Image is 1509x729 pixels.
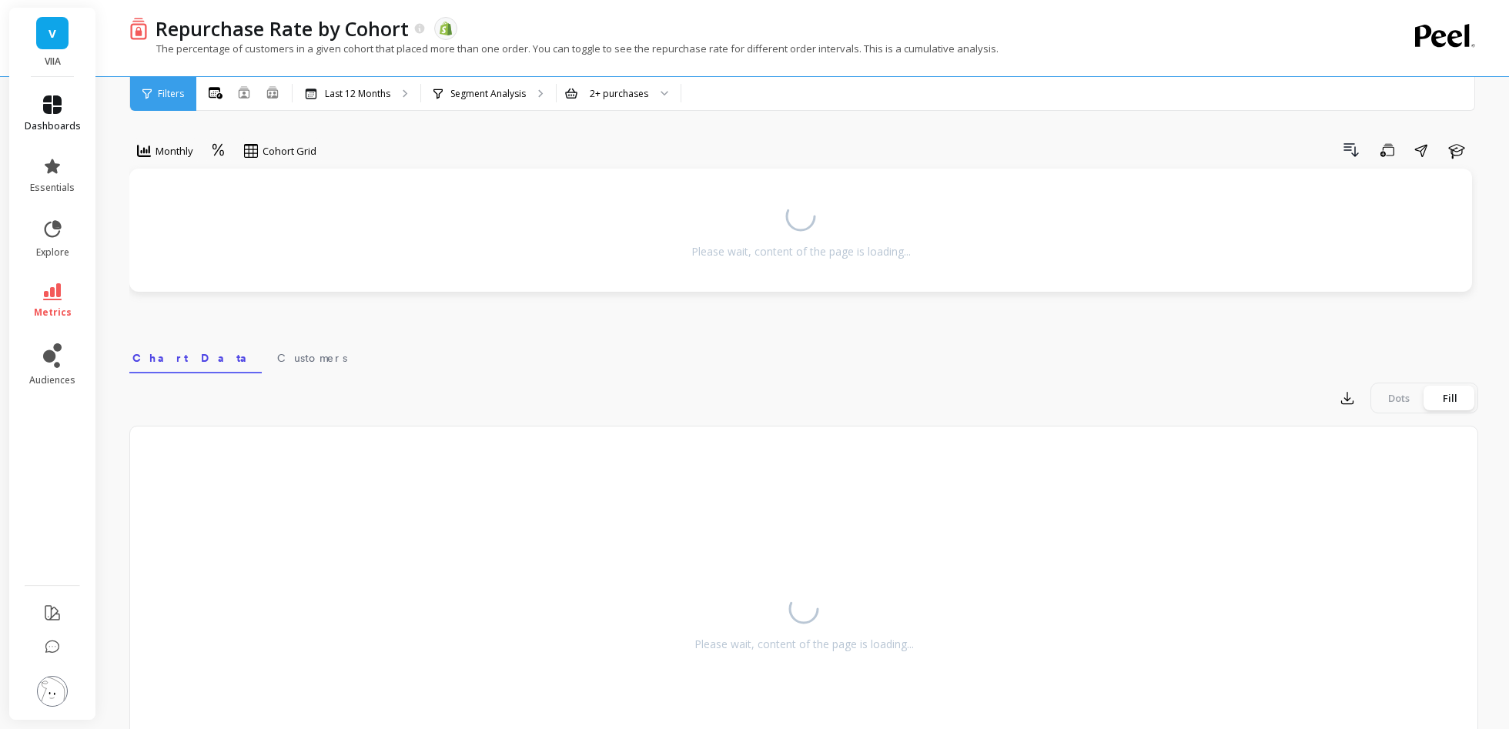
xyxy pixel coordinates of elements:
[1373,386,1424,410] div: Dots
[590,86,648,101] div: 2+ purchases
[25,55,81,68] p: VIIA
[36,246,69,259] span: explore
[694,637,914,652] div: Please wait, content of the page is loading...
[325,88,390,100] p: Last 12 Months
[132,350,259,366] span: Chart Data
[439,22,453,35] img: api.shopify.svg
[1424,386,1475,410] div: Fill
[129,338,1478,373] nav: Tabs
[129,17,148,40] img: header icon
[158,88,184,100] span: Filters
[450,88,526,100] p: Segment Analysis
[37,676,68,707] img: profile picture
[30,182,75,194] span: essentials
[49,25,56,42] span: V
[156,144,193,159] span: Monthly
[156,15,409,42] p: Repurchase Rate by Cohort
[25,120,81,132] span: dashboards
[29,374,75,386] span: audiences
[277,350,347,366] span: Customers
[263,144,316,159] span: Cohort Grid
[34,306,72,319] span: metrics
[691,244,911,259] div: Please wait, content of the page is loading...
[129,42,999,55] p: The percentage of customers in a given cohort that placed more than one order. You can toggle to ...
